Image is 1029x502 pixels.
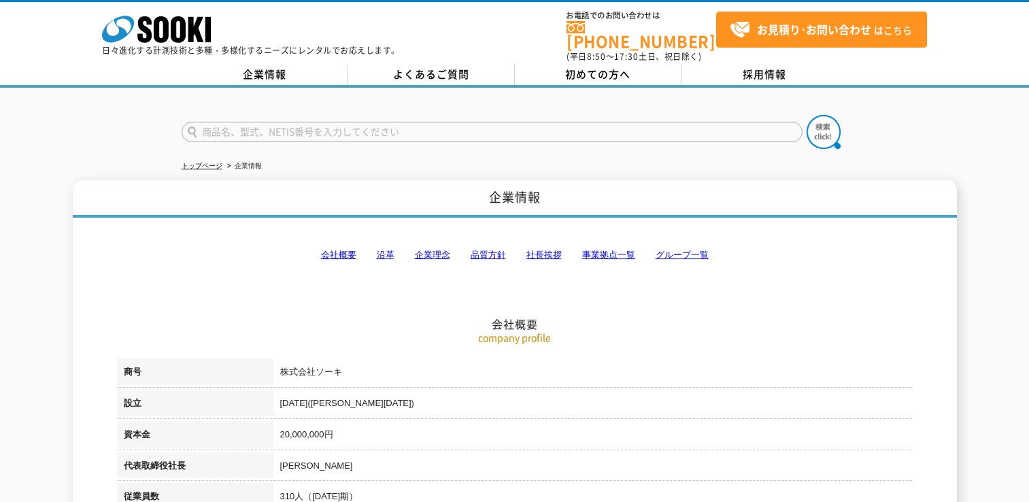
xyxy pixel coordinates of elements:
th: 設立 [117,390,273,421]
img: btn_search.png [807,115,841,149]
a: よくあるご質問 [348,65,515,85]
a: [PHONE_NUMBER] [567,21,716,49]
a: 沿革 [377,250,394,260]
a: 会社概要 [321,250,356,260]
span: 初めての方へ [565,67,630,82]
th: 資本金 [117,421,273,452]
h2: 会社概要 [117,181,913,331]
td: [PERSON_NAME] [273,452,913,484]
td: 20,000,000円 [273,421,913,452]
p: company profile [117,331,913,345]
span: はこちら [730,20,912,40]
a: 採用情報 [681,65,848,85]
a: 企業情報 [182,65,348,85]
td: 株式会社ソーキ [273,358,913,390]
td: [DATE]([PERSON_NAME][DATE]) [273,390,913,421]
li: 企業情報 [224,159,262,173]
span: 8:50 [587,50,606,63]
a: 品質方針 [471,250,506,260]
strong: お見積り･お問い合わせ [757,21,871,37]
p: 日々進化する計測技術と多種・多様化するニーズにレンタルでお応えします。 [102,46,400,54]
a: グループ一覧 [656,250,709,260]
a: 社長挨拶 [526,250,562,260]
a: 事業拠点一覧 [582,250,635,260]
th: 代表取締役社長 [117,452,273,484]
span: (平日 ～ 土日、祝日除く) [567,50,701,63]
a: 初めての方へ [515,65,681,85]
a: 企業理念 [415,250,450,260]
span: お電話でのお問い合わせは [567,12,716,20]
h1: 企業情報 [73,180,957,218]
th: 商号 [117,358,273,390]
a: お見積り･お問い合わせはこちら [716,12,927,48]
a: トップページ [182,162,222,169]
span: 17:30 [614,50,639,63]
input: 商品名、型式、NETIS番号を入力してください [182,122,803,142]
